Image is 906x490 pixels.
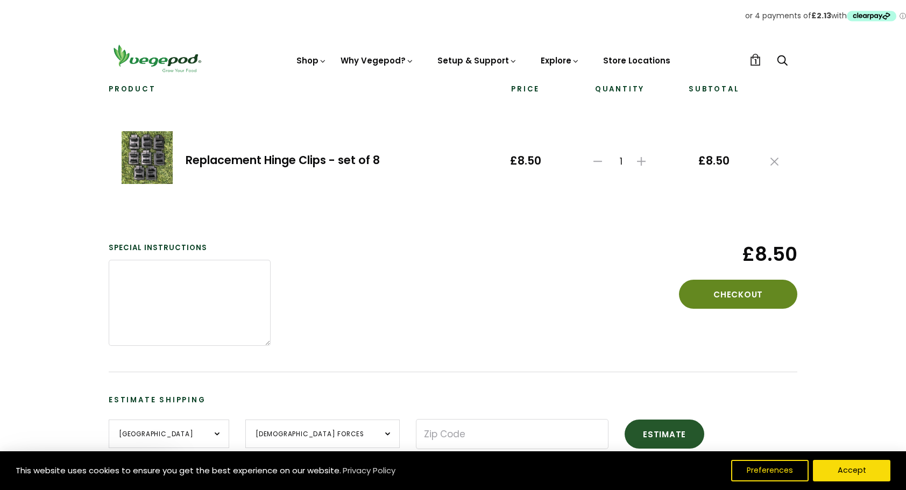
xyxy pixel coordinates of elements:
[109,84,487,102] th: Product
[416,419,608,449] input: Zip Code
[754,56,757,67] span: 1
[731,460,809,481] button: Preferences
[603,55,670,66] a: Store Locations
[16,465,341,476] span: This website uses cookies to ensure you get the best experience on our website.
[341,461,397,480] a: Privacy Policy (opens in a new tab)
[341,55,414,66] a: Why Vegepod?
[676,84,752,102] th: Subtotal
[487,84,563,102] th: Price
[437,55,517,66] a: Setup & Support
[109,243,271,253] label: Special instructions
[625,420,704,449] button: Estimate
[109,43,206,74] img: Vegepod
[635,243,797,266] span: £8.50
[813,460,890,481] button: Accept
[109,420,229,448] select: Country
[245,420,400,448] select: Province
[541,55,579,66] a: Explore
[122,131,173,184] img: Replacement Hinge Clips - set of 8
[109,395,797,406] h3: Estimate Shipping
[563,84,676,102] th: Quantity
[777,55,788,67] a: Search
[679,280,797,309] button: Checkout
[608,156,634,167] span: 1
[186,152,380,168] a: Replacement Hinge Clips - set of 8
[749,54,761,66] a: 1
[689,154,739,168] span: £8.50
[500,154,550,168] span: £8.50
[296,55,327,66] a: Shop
